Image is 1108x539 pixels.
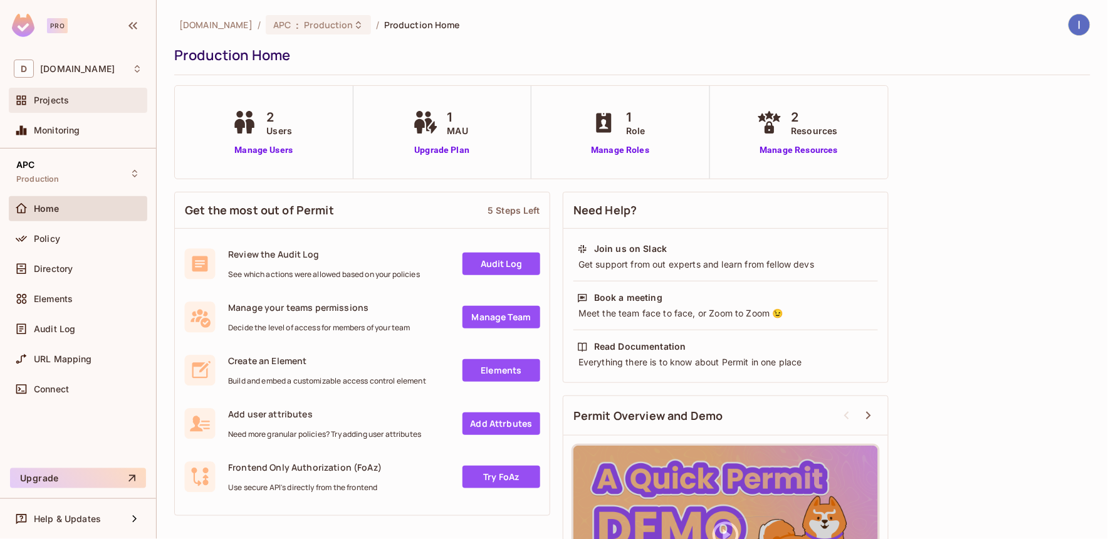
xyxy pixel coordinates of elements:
span: : [295,20,300,30]
a: Try FoAz [463,466,540,488]
span: Production [304,19,353,31]
img: SReyMgAAAABJRU5ErkJggg== [12,14,34,37]
span: Home [34,204,60,214]
span: APC [16,160,34,170]
a: Upgrade Plan [410,144,474,157]
span: D [14,60,34,78]
div: Everything there is to know about Permit in one place [577,356,874,369]
a: Elements [463,359,540,382]
span: Need Help? [573,202,637,218]
span: Create an Element [228,355,426,367]
span: URL Mapping [34,354,92,364]
div: Book a meeting [594,291,662,304]
div: Get support from out experts and learn from fellow devs [577,258,874,271]
span: Role [626,124,645,137]
span: Directory [34,264,73,274]
span: Audit Log [34,324,75,334]
span: 1 [626,108,645,127]
div: Meet the team face to face, or Zoom to Zoom 😉 [577,307,874,320]
div: Join us on Slack [594,243,667,255]
span: Add user attributes [228,408,421,420]
span: Get the most out of Permit [185,202,334,218]
span: 2 [266,108,292,127]
span: Help & Updates [34,514,101,524]
span: See which actions were allowed based on your policies [228,269,420,280]
span: MAU [447,124,468,137]
span: Users [266,124,292,137]
a: Manage Roles [588,144,652,157]
span: 1 [447,108,468,127]
span: Production [16,174,60,184]
span: Use secure API's directly from the frontend [228,483,382,493]
span: Permit Overview and Demo [573,408,723,424]
img: IVAN JEANCARLO TIRADO MORALES [1069,14,1090,35]
a: Manage Resources [754,144,844,157]
span: Connect [34,384,69,394]
button: Upgrade [10,468,146,488]
a: Add Attrbutes [463,412,540,435]
span: Monitoring [34,125,80,135]
span: APC [273,19,291,31]
span: Elements [34,294,73,304]
span: Need more granular policies? Try adding user attributes [228,429,421,439]
li: / [376,19,379,31]
div: Read Documentation [594,340,686,353]
span: Decide the level of access for members of your team [228,323,410,333]
a: Audit Log [463,253,540,275]
span: Manage your teams permissions [228,301,410,313]
span: the active workspace [179,19,253,31]
span: 2 [792,108,838,127]
a: Manage Users [229,144,298,157]
li: / [258,19,261,31]
div: 5 Steps Left [488,204,540,216]
span: Frontend Only Authorization (FoAz) [228,461,382,473]
span: Workspace: deacero.com [40,64,115,74]
a: Manage Team [463,306,540,328]
span: Projects [34,95,69,105]
span: Build and embed a customizable access control element [228,376,426,386]
span: Resources [792,124,838,137]
div: Pro [47,18,68,33]
span: Policy [34,234,60,244]
span: Production Home [384,19,460,31]
span: Review the Audit Log [228,248,420,260]
div: Production Home [174,46,1084,65]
